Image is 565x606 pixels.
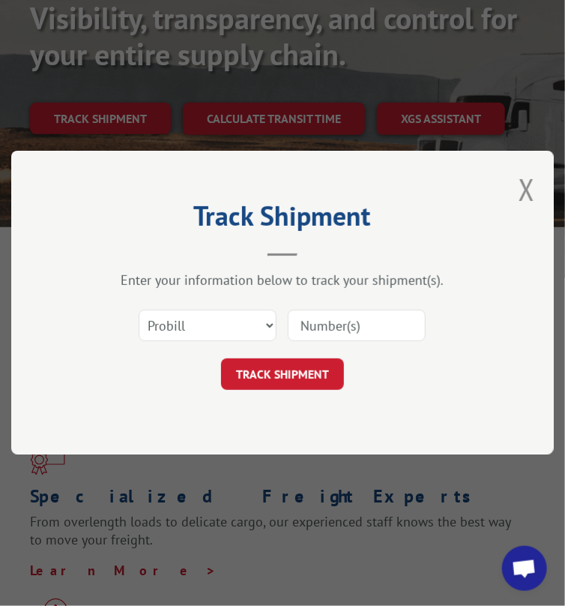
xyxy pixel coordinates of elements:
button: Close modal [519,169,535,209]
input: Number(s) [288,310,426,342]
div: Open chat [502,546,547,591]
div: Enter your information below to track your shipment(s). [86,272,479,289]
button: TRACK SHIPMENT [221,359,344,391]
h2: Track Shipment [86,205,479,234]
